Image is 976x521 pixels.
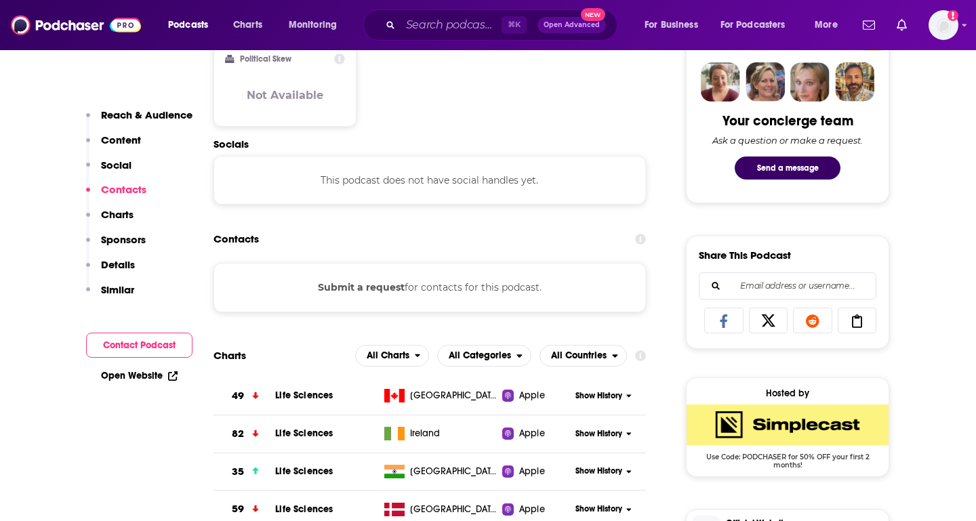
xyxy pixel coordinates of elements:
span: New [581,8,605,21]
a: Show notifications dropdown [891,14,912,37]
button: Charts [86,208,134,233]
a: [GEOGRAPHIC_DATA] [379,503,503,516]
span: All Countries [551,351,607,360]
div: Search podcasts, credits, & more... [376,9,630,41]
button: Show History [571,428,636,440]
span: Podcasts [168,16,208,35]
img: Barbara Profile [746,62,785,102]
h3: 35 [232,464,244,480]
button: Social [86,159,131,184]
h2: Categories [437,345,531,367]
h2: Charts [213,349,246,362]
button: Contacts [86,183,146,208]
a: Share on Reddit [793,308,832,333]
img: Jon Profile [835,62,874,102]
button: open menu [279,14,354,36]
span: Show History [575,390,622,402]
a: Life Sciences [275,503,333,515]
span: Monitoring [289,16,337,35]
span: All Charts [367,351,409,360]
span: Show History [575,428,622,440]
a: SimpleCast Deal: Use Code: PODCHASER for 50% OFF your first 2 months! [687,404,889,468]
button: Send a message [735,157,840,180]
a: Share on X/Twitter [749,308,788,333]
a: [GEOGRAPHIC_DATA] [379,465,503,478]
p: Content [101,133,141,146]
div: Ask a question or make a request. [712,135,863,146]
a: Life Sciences [275,465,333,477]
button: open menu [159,14,226,36]
img: User Profile [929,10,958,40]
input: Email address or username... [710,273,865,299]
button: Show History [571,503,636,515]
img: Podchaser - Follow, Share and Rate Podcasts [11,12,141,38]
button: Submit a request [318,280,405,295]
p: Details [101,258,135,271]
span: Apple [519,465,545,478]
h3: 49 [232,388,244,404]
span: Show History [575,503,622,515]
span: Charts [233,16,262,35]
h3: 82 [232,426,244,442]
h2: Contacts [213,226,259,252]
span: Apple [519,503,545,516]
span: For Business [645,16,698,35]
span: Show History [575,465,622,477]
h2: Socials [213,138,646,150]
h3: Not Available [247,89,323,102]
button: Contact Podcast [86,333,192,358]
a: Apple [502,503,571,516]
input: Search podcasts, credits, & more... [401,14,502,36]
p: Social [101,159,131,171]
a: Ireland [379,427,503,440]
span: Logged in as wondermedianetwork [929,10,958,40]
a: Apple [502,427,571,440]
button: Open AdvancedNew [537,17,606,33]
a: [GEOGRAPHIC_DATA] [379,389,503,402]
button: Similar [86,283,134,308]
button: open menu [712,14,805,36]
span: Open Advanced [544,22,600,28]
a: Open Website [101,370,178,381]
span: Apple [519,427,545,440]
h2: Political Skew [240,54,291,64]
div: Your concierge team [723,112,853,129]
h3: 59 [232,501,244,517]
h2: Countries [540,345,627,367]
div: Hosted by [687,388,889,399]
button: open menu [355,345,430,367]
button: open menu [437,345,531,367]
button: Sponsors [86,233,146,258]
button: Details [86,258,135,283]
a: 82 [213,415,275,453]
span: Use Code: PODCHASER for 50% OFF your first 2 months! [687,445,889,470]
h2: Platforms [355,345,430,367]
a: Apple [502,389,571,402]
a: Life Sciences [275,390,333,401]
span: More [815,16,838,35]
a: Life Sciences [275,428,333,439]
a: Apple [502,465,571,478]
span: Apple [519,389,545,402]
img: Sydney Profile [701,62,740,102]
a: Charts [224,14,270,36]
p: Sponsors [101,233,146,246]
button: open menu [635,14,715,36]
button: Reach & Audience [86,108,192,133]
a: Copy Link [838,308,877,333]
a: 49 [213,377,275,415]
button: Content [86,133,141,159]
span: Denmark [410,503,498,516]
div: This podcast does not have social handles yet. [213,156,646,205]
a: 35 [213,453,275,491]
div: Search followers [699,272,876,299]
button: Show History [571,465,636,477]
a: Share on Facebook [704,308,744,333]
button: Show profile menu [929,10,958,40]
span: For Podcasters [720,16,786,35]
p: Similar [101,283,134,296]
p: Charts [101,208,134,221]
